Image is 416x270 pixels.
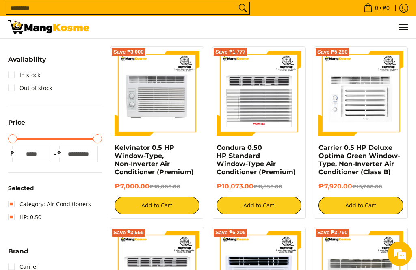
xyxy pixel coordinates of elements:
h6: Selected [8,185,102,192]
span: Brand [8,248,28,255]
span: 0 [374,5,379,11]
span: Save ₱6,205 [215,230,246,235]
button: Search [236,2,249,14]
button: Menu [398,16,408,38]
span: ₱ [8,149,16,158]
button: Add to Cart [318,197,403,214]
span: ₱0 [381,5,391,11]
span: Availability [8,56,46,63]
summary: Open [8,56,46,69]
a: In stock [8,69,40,82]
span: • [361,4,392,13]
span: Save ₱1,777 [215,50,246,54]
span: We are offline. Please leave us a message. [17,82,142,164]
img: Bodega Sale Aircon l Mang Kosme: Home Appliances Warehouse Sale [8,20,89,34]
img: condura-wrac-6s-premium-mang-kosme [217,51,301,136]
summary: Open [8,248,28,261]
a: Kelvinator 0.5 HP Window-Type, Non-Inverter Air Conditioner (Premium) [115,144,194,176]
a: Carrier 0.5 HP Deluxe Optima Green Window-Type, Non-Inverter Air Conditioner (Class B) [318,144,400,176]
a: Out of stock [8,82,52,95]
del: ₱10,000.00 [149,183,180,190]
del: ₱11,850.00 [253,183,282,190]
button: Add to Cart [115,197,199,214]
h6: ₱7,000.00 [115,182,199,190]
em: Submit [119,210,147,221]
div: Minimize live chat window [133,4,153,24]
span: Save ₱3,000 [113,50,144,54]
span: Save ₱5,280 [317,50,348,54]
div: Leave a message [42,45,136,56]
summary: Open [8,119,25,132]
textarea: Type your message and click 'Submit' [4,182,155,210]
img: Kelvinator 0.5 HP Window-Type, Non-Inverter Air Conditioner (Premium) [115,51,199,136]
span: ₱ [55,149,63,158]
a: HP: 0.50 [8,211,41,224]
span: Price [8,119,25,126]
ul: Customer Navigation [97,16,408,38]
span: Save ₱3,750 [317,230,348,235]
a: Category: Air Conditioners [8,198,91,211]
img: Carrier 0.5 HP Deluxe Optima Green Window-Type, Non-Inverter Air Conditioner (Class B) [318,51,403,136]
button: Add to Cart [217,197,301,214]
del: ₱13,200.00 [352,183,382,190]
nav: Main Menu [97,16,408,38]
h6: ₱7,920.00 [318,182,403,190]
a: Condura 0.50 HP Standard Window-Type Air Conditioner (Premium) [217,144,296,176]
span: Save ₱3,555 [113,230,144,235]
h6: ₱10,073.00 [217,182,301,190]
